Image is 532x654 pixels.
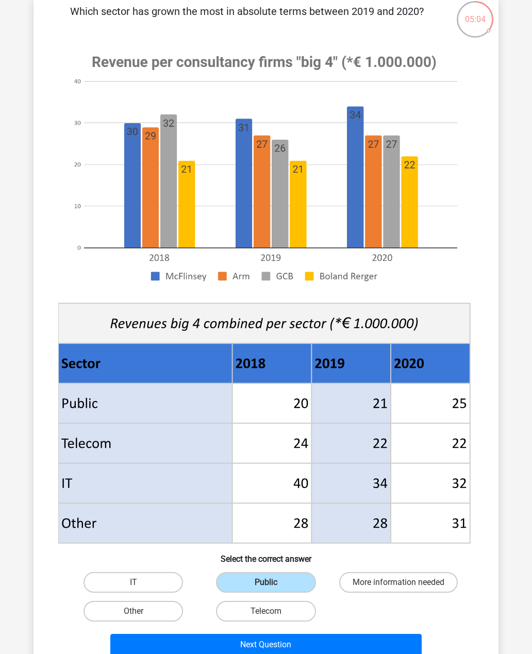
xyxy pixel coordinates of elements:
label: Other [84,601,183,622]
label: IT [84,572,183,593]
label: Public [216,572,315,593]
p: Which sector has grown the most in absolute terms between 2019 and 2020? [50,4,443,35]
h6: Select the correct answer [50,546,482,564]
label: More information needed [339,572,458,593]
label: Telecom [216,601,315,622]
